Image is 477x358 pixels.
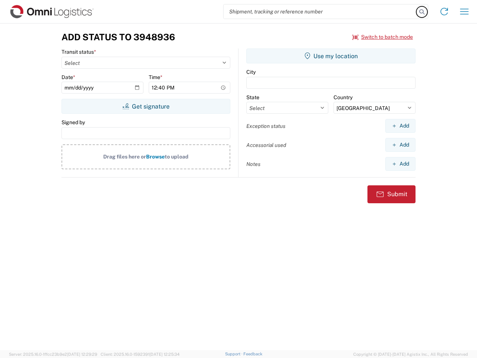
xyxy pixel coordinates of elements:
button: Submit [367,185,416,203]
span: to upload [165,154,189,160]
button: Get signature [61,99,230,114]
button: Add [385,119,416,133]
a: Feedback [243,352,262,356]
button: Add [385,157,416,171]
span: Drag files here or [103,154,146,160]
label: Transit status [61,48,96,55]
input: Shipment, tracking or reference number [224,4,417,19]
span: [DATE] 12:25:34 [149,352,180,357]
label: City [246,69,256,75]
label: Country [334,94,353,101]
h3: Add Status to 3948936 [61,32,175,43]
a: Support [225,352,244,356]
span: Server: 2025.16.0-1ffcc23b9e2 [9,352,97,357]
label: Date [61,74,75,81]
button: Switch to batch mode [352,31,413,43]
label: Accessorial used [246,142,286,148]
label: Time [149,74,162,81]
button: Add [385,138,416,152]
button: Use my location [246,48,416,63]
span: Browse [146,154,165,160]
label: State [246,94,259,101]
label: Signed by [61,119,85,126]
label: Notes [246,161,260,167]
label: Exception status [246,123,285,129]
span: [DATE] 12:29:29 [67,352,97,357]
span: Client: 2025.16.0-1592391 [101,352,180,357]
span: Copyright © [DATE]-[DATE] Agistix Inc., All Rights Reserved [353,351,468,358]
